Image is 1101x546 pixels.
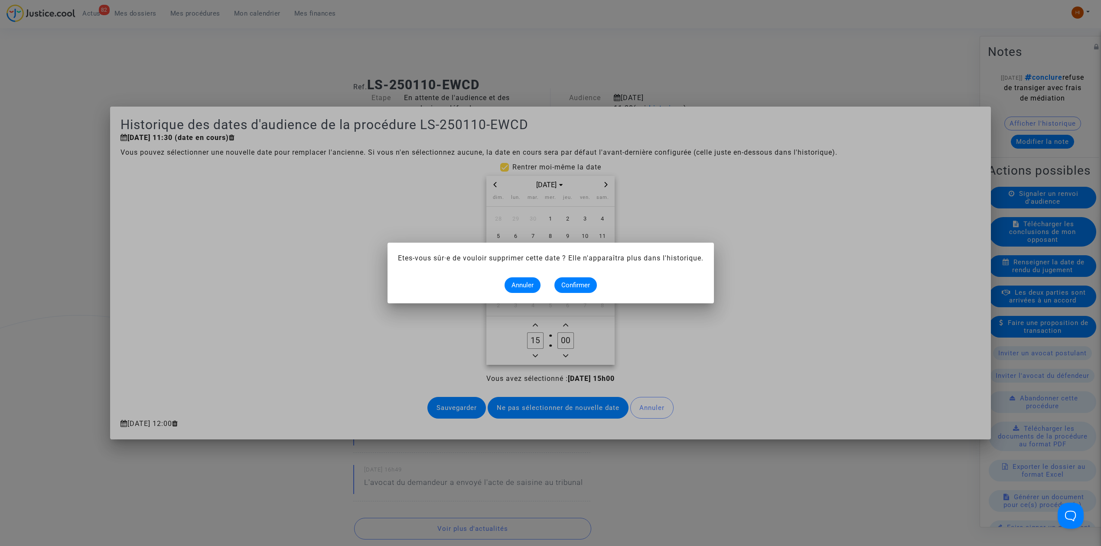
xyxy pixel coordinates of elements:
span: Annuler [511,281,534,289]
span: Etes-vous sûr·e de vouloir supprimer cette date ? Elle n'apparaîtra plus dans l'historique. [398,254,704,262]
span: Confirmer [561,281,590,289]
button: Confirmer [554,277,597,293]
iframe: Help Scout Beacon - Open [1058,503,1084,529]
button: Annuler [505,277,541,293]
